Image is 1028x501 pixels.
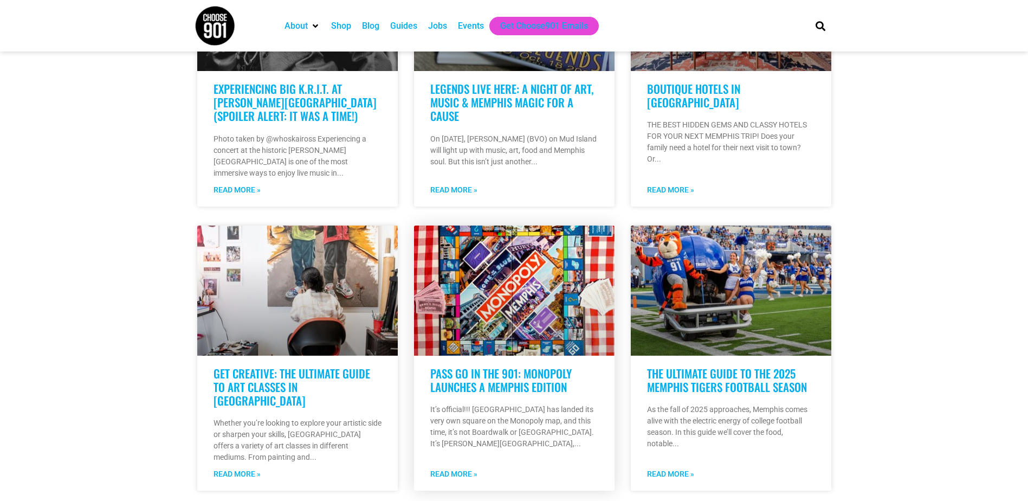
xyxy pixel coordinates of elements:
a: Get Creative: The Ultimate Guide to Art Classes in [GEOGRAPHIC_DATA] [214,365,370,409]
p: Whether you’re looking to explore your artistic side or sharpen your skills, [GEOGRAPHIC_DATA] of... [214,418,382,463]
p: On [DATE], [PERSON_NAME] (BVO) on Mud Island will light up with music, art, food and Memphis soul... [430,133,598,168]
a: Blog [362,20,379,33]
a: Read more about Boutique Hotels in Memphis [647,184,694,196]
a: Events [458,20,484,33]
a: Read more about The Ultimate Guide to the 2025 Memphis Tigers Football Season [647,468,694,480]
a: Boutique Hotels in [GEOGRAPHIC_DATA] [647,80,740,111]
a: About [285,20,308,33]
a: Read more about Pass Go in the 901: Monopoly Launches a Memphis Edition [430,468,477,480]
div: About [279,17,326,35]
p: It’s official!!! [GEOGRAPHIC_DATA] has landed its very own square on the Monopoly map, and this t... [430,404,598,449]
a: Get Choose901 Emails [500,20,588,33]
p: As the fall of 2025 approaches, Memphis comes alive with the electric energy of college football ... [647,404,815,449]
a: Guides [390,20,417,33]
a: Read more about Experiencing Big K.R.I.T. at Overton Park Shell (Spoiler Alert: It was a time!) [214,184,261,196]
a: Shop [331,20,351,33]
nav: Main nav [279,17,797,35]
a: The Ultimate Guide to the 2025 Memphis Tigers Football Season [647,365,807,395]
a: LEGENDS LIVE HERE: A NIGHT OF ART, MUSIC & MEMPHIS MAGIC FOR A CAUSE [430,80,593,124]
a: An artist sits in a chair painting a large portrait of two young musicians playing brass instrume... [197,226,398,356]
a: A mascot and cheerleaders on a blue vehicle celebrate on a football field, with more cheerleaders... [631,226,831,356]
a: Experiencing Big K.R.I.T. at [PERSON_NAME][GEOGRAPHIC_DATA] (Spoiler Alert: It was a time!) [214,80,377,124]
p: Photo taken by @whoskaiross Experiencing a concert at the historic [PERSON_NAME][GEOGRAPHIC_DATA]... [214,133,382,179]
p: THE BEST HIDDEN GEMS AND CLASSY HOTELS FOR YOUR NEXT MEMPHIS TRIP! Does your family need a hotel ... [647,119,815,165]
a: Pass Go in the 901: Monopoly Launches a Memphis Edition [430,365,572,395]
a: Jobs [428,20,447,33]
a: Read more about Get Creative: The Ultimate Guide to Art Classes in Memphis [214,468,261,480]
div: Search [811,17,829,35]
a: Read more about LEGENDS LIVE HERE: A NIGHT OF ART, MUSIC & MEMPHIS MAGIC FOR A CAUSE [430,184,477,196]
